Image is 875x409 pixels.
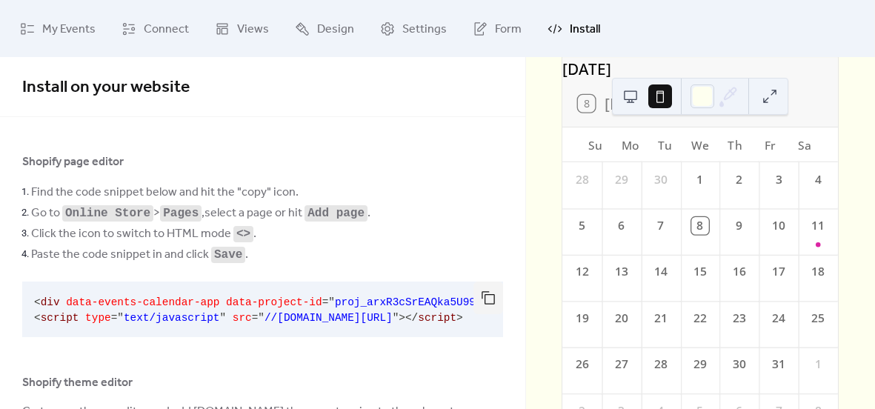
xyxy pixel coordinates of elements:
span: data-events-calendar-app [66,296,219,308]
div: 9 [731,217,748,234]
a: My Events [9,6,107,51]
span: //[DOMAIN_NAME][URL] [265,312,393,324]
div: Mo [613,127,648,162]
div: 11 [810,217,827,234]
div: 29 [613,171,630,188]
div: Sa [788,127,822,162]
span: > [399,312,405,324]
span: < [34,312,41,324]
a: Settings [369,6,458,51]
div: 25 [810,310,827,327]
span: Click the icon to switch to HTML mode . [31,225,256,243]
span: text/javascript [124,312,220,324]
div: 8 [692,217,709,234]
div: 24 [771,310,788,327]
div: 13 [613,264,630,281]
div: 19 [573,310,590,327]
span: Form [495,18,522,41]
div: 23 [731,310,748,327]
div: 10 [771,217,788,234]
div: 20 [613,310,630,327]
span: > [456,312,463,324]
div: 6 [613,217,630,234]
span: < [34,296,41,308]
span: proj_arxR3cSrEAQka5U99XmLl [335,296,502,308]
span: data-project-id [226,296,322,308]
div: 12 [573,264,590,281]
div: 4 [810,171,827,188]
div: 21 [652,310,669,327]
div: 17 [771,264,788,281]
div: 1 [692,171,709,188]
span: Find the code snippet below and hit the "copy" icon. [31,184,299,202]
div: 2 [731,171,748,188]
div: 16 [731,264,748,281]
div: 15 [692,264,709,281]
a: Design [284,6,365,51]
div: 26 [573,356,590,373]
span: Design [317,18,354,41]
div: Tu [648,127,683,162]
span: Settings [402,18,447,41]
div: 22 [692,310,709,327]
div: Su [578,127,613,162]
span: " [393,312,399,324]
span: type [85,312,111,324]
div: Th [718,127,753,162]
div: 30 [652,171,669,188]
code: Online Store [65,207,150,220]
a: Install [536,6,611,51]
div: 31 [771,356,788,373]
span: script [41,312,79,324]
div: 18 [810,264,827,281]
span: = [322,296,329,308]
span: src [233,312,252,324]
div: 14 [652,264,669,281]
div: 27 [613,356,630,373]
code: <> [236,227,250,241]
span: = [111,312,118,324]
span: Install [570,18,600,41]
div: 1 [810,356,827,373]
div: [DATE] [562,57,838,80]
span: " [258,312,265,324]
div: We [683,127,718,162]
div: Fr [753,127,788,162]
code: Pages [163,207,199,220]
div: 28 [573,171,590,188]
div: 5 [573,217,590,234]
span: " [219,312,226,324]
span: Shopify page editor [22,153,124,171]
div: 30 [731,356,748,373]
a: Form [462,6,533,51]
span: Paste the code snippet in and click . [31,246,248,264]
span: </ [405,312,418,324]
a: Connect [110,6,200,51]
span: " [117,312,124,324]
span: " [328,296,335,308]
span: Views [237,18,269,41]
span: = [252,312,259,324]
span: Go to > , select a page or hit . [31,204,370,222]
span: Connect [144,18,189,41]
span: script [418,312,456,324]
span: Install on your website [22,71,190,104]
code: Save [214,248,242,262]
code: Add page [307,207,365,220]
div: 28 [652,356,669,373]
a: Views [204,6,280,51]
div: 29 [692,356,709,373]
span: div [41,296,60,308]
div: 7 [652,217,669,234]
span: My Events [42,18,96,41]
span: Shopify theme editor [22,374,133,392]
div: 3 [771,171,788,188]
